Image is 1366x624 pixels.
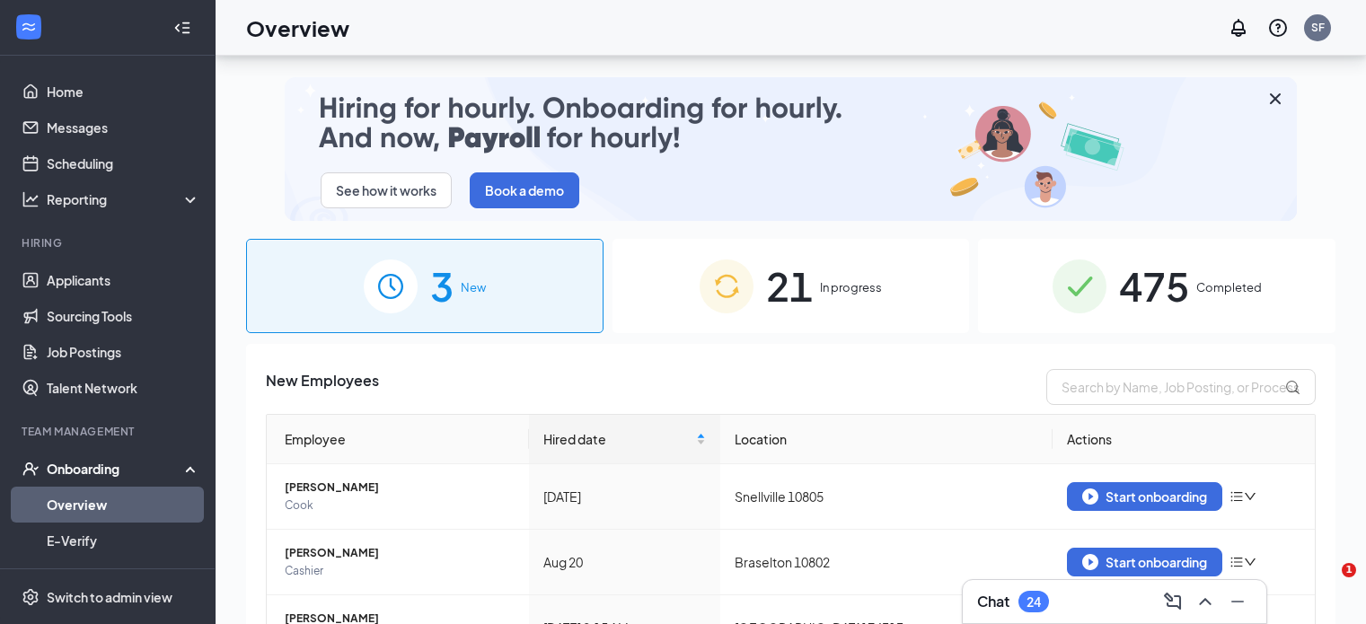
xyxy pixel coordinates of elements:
div: Switch to admin view [47,588,172,606]
span: 475 [1119,255,1189,317]
button: Book a demo [470,172,579,208]
div: Start onboarding [1082,554,1207,570]
a: Messages [47,110,200,145]
h3: Chat [977,592,1009,611]
div: 24 [1027,594,1041,610]
div: Aug 20 [543,552,707,572]
span: bars [1229,555,1244,569]
a: E-Verify [47,523,200,558]
svg: Notifications [1228,17,1249,39]
span: Cook [285,497,515,514]
span: Hired date [543,429,693,449]
span: down [1244,490,1256,503]
td: Snellville 10805 [720,464,1053,530]
button: ComposeMessage [1159,587,1187,616]
span: 1 [1342,563,1356,577]
span: In progress [820,278,882,296]
button: See how it works [321,172,452,208]
button: Minimize [1223,587,1252,616]
a: Scheduling [47,145,200,181]
th: Location [720,415,1053,464]
span: Cashier [285,562,515,580]
a: Applicants [47,262,200,298]
svg: Collapse [173,19,191,37]
span: [PERSON_NAME] [285,479,515,497]
span: bars [1229,489,1244,504]
span: down [1244,556,1256,568]
td: Braselton 10802 [720,530,1053,595]
svg: Settings [22,588,40,606]
svg: ComposeMessage [1162,591,1184,612]
span: [PERSON_NAME] [285,544,515,562]
div: Team Management [22,424,197,439]
input: Search by Name, Job Posting, or Process [1046,369,1316,405]
svg: Cross [1265,88,1286,110]
span: 3 [430,255,454,317]
button: Start onboarding [1067,548,1222,576]
svg: UserCheck [22,460,40,478]
h1: Overview [246,13,349,43]
a: Overview [47,487,200,523]
th: Actions [1053,415,1315,464]
svg: Analysis [22,190,40,208]
a: Talent Network [47,370,200,406]
a: Onboarding Documents [47,558,200,594]
button: ChevronUp [1191,587,1220,616]
a: Home [47,74,200,110]
div: [DATE] [543,487,707,506]
div: Reporting [47,190,201,208]
div: SF [1311,20,1325,35]
th: Employee [267,415,529,464]
span: 21 [766,255,813,317]
div: Hiring [22,235,197,250]
a: Job Postings [47,334,200,370]
svg: QuestionInfo [1267,17,1289,39]
div: Onboarding [47,460,185,478]
img: payroll-small.gif [285,77,1297,221]
div: Start onboarding [1082,488,1207,505]
svg: WorkstreamLogo [20,18,38,36]
svg: Minimize [1227,591,1248,612]
span: Completed [1196,278,1262,296]
iframe: Intercom live chat [1305,563,1348,606]
svg: ChevronUp [1194,591,1216,612]
a: Sourcing Tools [47,298,200,334]
span: New Employees [266,369,379,405]
button: Start onboarding [1067,482,1222,511]
span: New [461,278,486,296]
